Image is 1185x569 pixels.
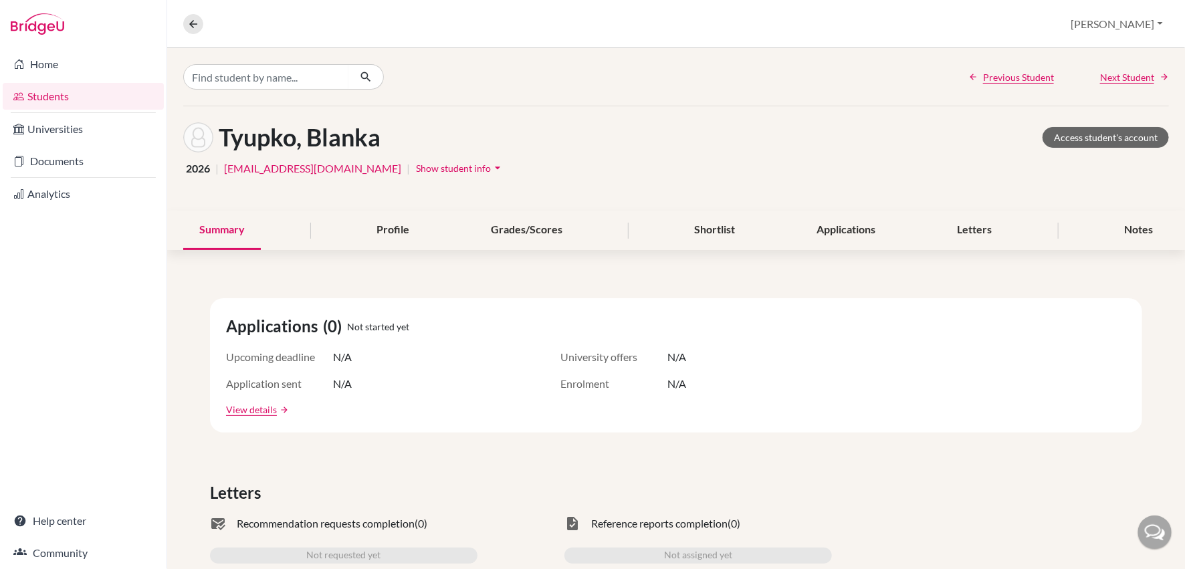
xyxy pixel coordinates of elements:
[226,314,323,338] span: Applications
[728,516,740,532] span: (0)
[1100,70,1169,84] a: Next Student
[3,540,164,566] a: Community
[210,481,266,505] span: Letters
[491,161,504,175] i: arrow_drop_down
[186,160,210,177] span: 2026
[1065,11,1169,37] button: [PERSON_NAME]
[415,158,505,179] button: Show student infoarrow_drop_down
[210,516,226,532] span: mark_email_read
[801,211,892,250] div: Applications
[983,70,1054,84] span: Previous Student
[219,123,381,152] h1: Tyupko, Blanka
[3,507,164,534] a: Help center
[664,548,732,564] span: Not assigned yet
[416,162,491,174] span: Show student info
[3,116,164,142] a: Universities
[31,9,58,21] span: Help
[415,516,427,532] span: (0)
[277,405,289,415] a: arrow_forward
[347,320,409,334] span: Not started yet
[564,516,580,532] span: task
[3,148,164,175] a: Documents
[3,181,164,207] a: Analytics
[475,211,578,250] div: Grades/Scores
[1100,70,1154,84] span: Next Student
[183,64,349,90] input: Find student by name...
[323,314,347,338] span: (0)
[591,516,728,532] span: Reference reports completion
[224,160,401,177] a: [EMAIL_ADDRESS][DOMAIN_NAME]
[183,211,261,250] div: Summary
[226,376,333,392] span: Application sent
[679,211,752,250] div: Shortlist
[307,548,381,564] span: Not requested yet
[942,211,1008,250] div: Letters
[1043,127,1169,148] a: Access student's account
[183,122,213,152] img: Blanka Tyupko's avatar
[226,403,277,417] a: View details
[215,160,219,177] span: |
[1108,211,1169,250] div: Notes
[560,349,667,365] span: University offers
[407,160,410,177] span: |
[667,376,686,392] span: N/A
[3,51,164,78] a: Home
[237,516,415,532] span: Recommendation requests completion
[333,349,352,365] span: N/A
[226,349,333,365] span: Upcoming deadline
[3,83,164,110] a: Students
[667,349,686,365] span: N/A
[360,211,425,250] div: Profile
[968,70,1054,84] a: Previous Student
[333,376,352,392] span: N/A
[11,13,64,35] img: Bridge-U
[560,376,667,392] span: Enrolment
